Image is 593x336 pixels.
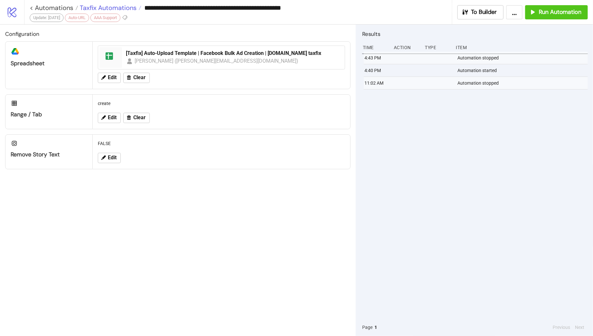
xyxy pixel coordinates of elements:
[362,324,373,331] span: Page
[133,75,146,80] span: Clear
[30,5,78,11] a: < Automations
[108,115,117,121] span: Edit
[457,77,589,89] div: Automation stopped
[551,324,572,331] button: Previous
[133,115,146,121] span: Clear
[424,41,451,54] div: Type
[364,52,390,64] div: 4:43 PM
[525,5,588,19] button: Run Automation
[362,30,588,38] h2: Results
[364,77,390,89] div: 11:02 AM
[393,41,420,54] div: Action
[98,113,121,123] button: Edit
[364,64,390,77] div: 4:40 PM
[78,4,137,12] span: Taxfix Automations
[95,97,348,110] div: create
[506,5,523,19] button: ...
[11,60,87,67] div: Spreadsheet
[126,50,341,57] div: [Taxfix] Auto-Upload Template | Facebook Bulk Ad Creation | [DOMAIN_NAME] taxfix
[5,30,351,38] h2: Configuration
[135,57,299,65] div: [PERSON_NAME] ([PERSON_NAME][EMAIL_ADDRESS][DOMAIN_NAME])
[98,73,121,83] button: Edit
[30,14,64,22] div: Update: [DATE]
[539,8,581,16] span: Run Automation
[373,324,379,331] button: 1
[78,5,141,11] a: Taxfix Automations
[123,113,150,123] button: Clear
[65,14,89,22] div: Auto-URL
[95,137,348,150] div: FALSE
[11,151,87,158] div: Remove Story Text
[457,5,504,19] button: To Builder
[90,14,120,22] div: AAA Support
[108,155,117,161] span: Edit
[455,41,588,54] div: Item
[573,324,587,331] button: Next
[11,111,87,118] div: Range / Tab
[457,64,589,77] div: Automation started
[108,75,117,80] span: Edit
[123,73,150,83] button: Clear
[362,41,389,54] div: Time
[471,8,497,16] span: To Builder
[457,52,589,64] div: Automation stopped
[98,153,121,163] button: Edit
